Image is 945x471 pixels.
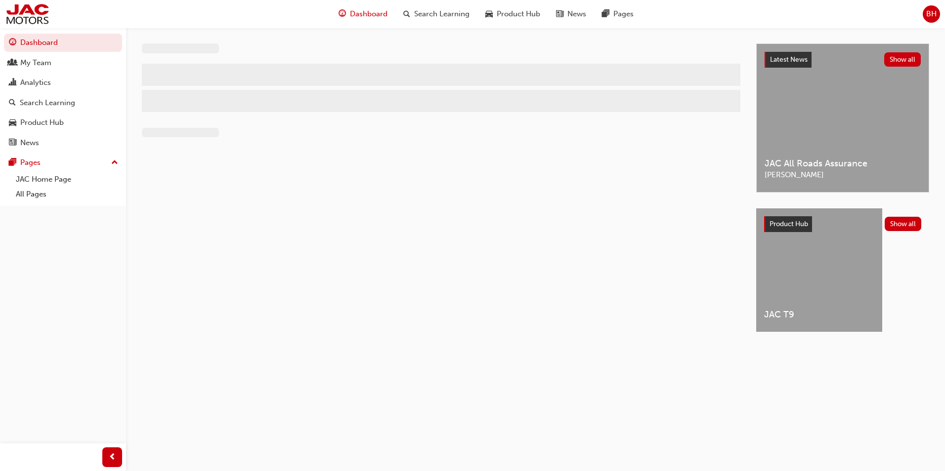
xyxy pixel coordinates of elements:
[20,77,51,88] div: Analytics
[765,169,921,181] span: [PERSON_NAME]
[111,157,118,169] span: up-icon
[414,8,470,20] span: Search Learning
[4,54,122,72] a: My Team
[9,158,16,167] span: pages-icon
[403,8,410,20] span: search-icon
[4,154,122,172] button: Pages
[9,39,16,47] span: guage-icon
[885,217,922,231] button: Show all
[339,8,346,20] span: guage-icon
[756,208,882,332] a: JAC T9
[9,99,16,108] span: search-icon
[477,4,548,24] a: car-iconProduct Hub
[567,8,586,20] span: News
[926,8,937,20] span: BH
[764,216,921,232] a: Product HubShow all
[770,220,808,228] span: Product Hub
[395,4,477,24] a: search-iconSearch Learning
[331,4,395,24] a: guage-iconDashboard
[20,97,75,109] div: Search Learning
[5,3,50,25] img: jac-portal
[602,8,609,20] span: pages-icon
[548,4,594,24] a: news-iconNews
[884,52,921,67] button: Show all
[764,309,874,320] span: JAC T9
[350,8,387,20] span: Dashboard
[109,451,116,464] span: prev-icon
[20,57,51,69] div: My Team
[613,8,634,20] span: Pages
[9,118,16,127] span: car-icon
[4,32,122,154] button: DashboardMy TeamAnalyticsSearch LearningProduct HubNews
[20,117,64,128] div: Product Hub
[4,114,122,132] a: Product Hub
[4,74,122,92] a: Analytics
[765,158,921,169] span: JAC All Roads Assurance
[765,52,921,68] a: Latest NewsShow all
[4,34,122,52] a: Dashboard
[497,8,540,20] span: Product Hub
[923,5,940,23] button: BH
[485,8,493,20] span: car-icon
[4,134,122,152] a: News
[20,157,41,168] div: Pages
[9,78,16,87] span: chart-icon
[9,139,16,148] span: news-icon
[770,55,808,64] span: Latest News
[12,172,122,187] a: JAC Home Page
[12,187,122,202] a: All Pages
[594,4,642,24] a: pages-iconPages
[756,43,929,193] a: Latest NewsShow allJAC All Roads Assurance[PERSON_NAME]
[556,8,563,20] span: news-icon
[20,137,39,149] div: News
[4,94,122,112] a: Search Learning
[9,59,16,68] span: people-icon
